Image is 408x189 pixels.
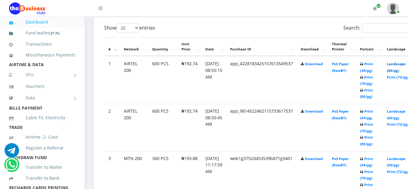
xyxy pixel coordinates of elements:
[9,141,75,155] a: Register a Referral
[105,104,120,151] td: 2
[360,122,373,133] a: Print (70/pg)
[149,56,177,103] td: 600 PCS
[9,111,75,125] a: Cable TV, Electricity
[332,109,349,120] a: PoS Paper (RawBT)
[149,104,177,151] td: 600 PCS
[178,104,201,151] td: ₦192.74
[226,56,297,103] td: app_4228183425157613549537
[9,48,75,62] a: Miscellaneous Payments
[332,62,349,73] a: PoS Paper (RawBT)
[202,104,226,151] td: [DATE] 08:50:45 AM
[226,37,297,56] th: Purchase ID: activate to sort column ascending
[9,171,75,185] a: Transfer to Bank
[360,169,373,181] a: Print (70/pg)
[9,15,75,29] a: Dashboard
[332,156,349,168] a: PoS Paper (RawBT)
[9,79,75,93] a: Vouchers
[105,56,120,103] td: 1
[373,6,377,11] i: Renew/Upgrade Subscription
[178,37,201,56] th: Unit Price: activate to sort column ascending
[360,156,373,168] a: Print (44/pg)
[5,162,18,172] a: Chat for support
[9,130,75,144] a: Airtime -2- Cash
[117,23,139,33] select: Showentries
[120,104,148,151] td: AIRTEL 200
[305,156,323,161] a: Download
[226,104,297,151] td: app_9814522462115733617537
[387,2,399,14] img: User
[120,37,148,56] th: Network: activate to sort column ascending
[50,31,59,35] b: 27.76
[297,37,328,56] th: Download: activate to sort column ascending
[9,26,75,40] a: Fund wallet[27.76]
[328,37,356,56] th: Thermal Printer: activate to sort column ascending
[105,37,120,56] th: #: activate to sort column descending
[305,109,323,114] a: Download
[9,90,75,105] a: Data
[360,88,373,99] a: Print (85/pg)
[104,23,155,33] label: Show entries
[178,56,201,103] td: ₦192.74
[5,148,19,158] a: Chat for support
[376,4,381,8] span: Renew/Upgrade Subscription
[49,31,60,35] small: [ ]
[9,2,45,14] img: Logo
[9,160,75,174] a: Transfer to Wallet
[202,56,226,103] td: [DATE] 08:55:15 AM
[360,62,373,73] a: Print (44/pg)
[360,135,373,146] a: Print (85/pg)
[9,67,75,82] a: VTU
[360,109,373,120] a: Print (44/pg)
[360,75,373,86] a: Print (70/pg)
[9,37,75,51] a: Transactions
[149,37,177,56] th: Quantity: activate to sort column ascending
[120,56,148,103] td: AIRTEL 200
[356,37,383,56] th: Portrait: activate to sort column ascending
[387,62,406,73] a: Landscape (60/pg)
[387,156,406,168] a: Landscape (60/pg)
[387,109,406,120] a: Landscape (60/pg)
[202,37,226,56] th: Date: activate to sort column ascending
[305,62,323,66] a: Download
